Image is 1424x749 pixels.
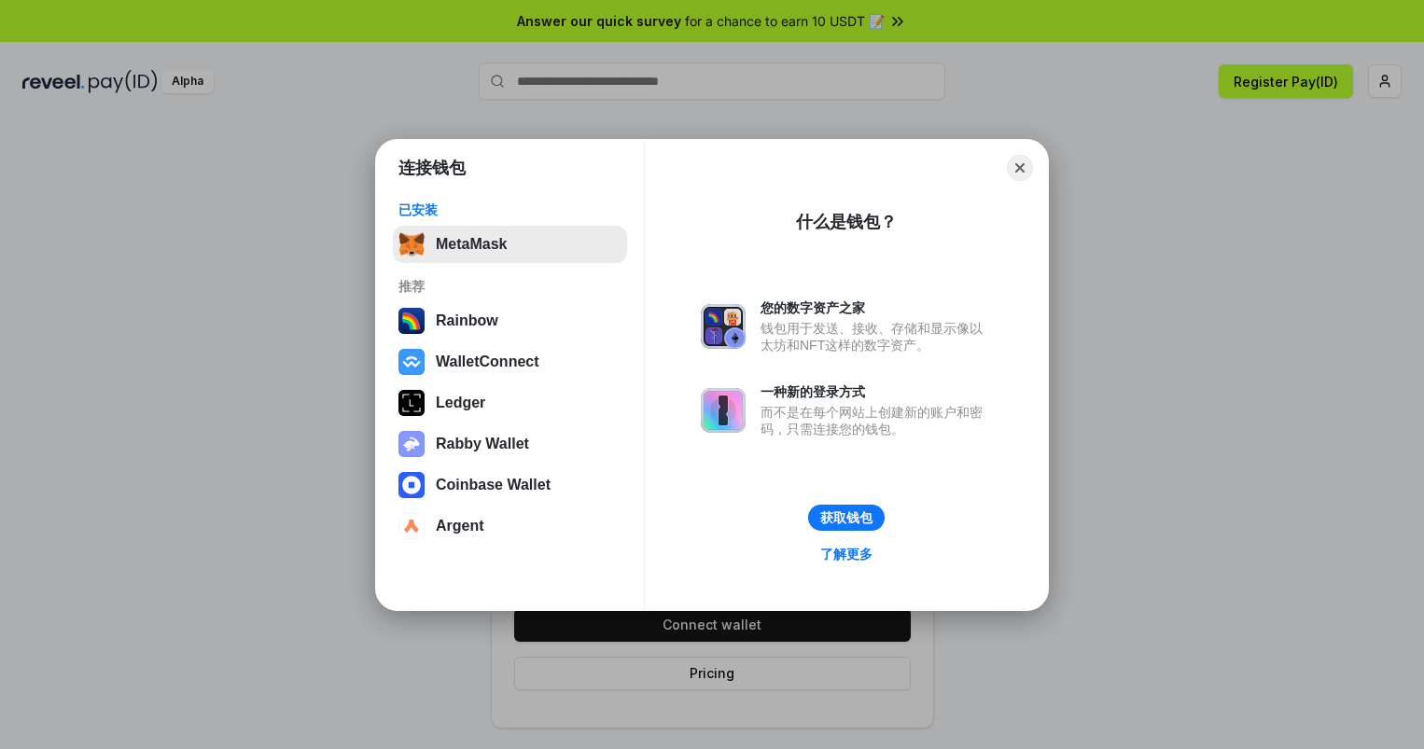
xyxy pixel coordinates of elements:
div: 推荐 [398,278,621,295]
button: Close [1007,155,1033,181]
div: 您的数字资产之家 [761,299,992,316]
img: svg+xml,%3Csvg%20xmlns%3D%22http%3A%2F%2Fwww.w3.org%2F2000%2Fsvg%22%20fill%3D%22none%22%20viewBox... [398,431,425,457]
div: 而不是在每个网站上创建新的账户和密码，只需连接您的钱包。 [761,404,992,437]
div: 一种新的登录方式 [761,383,992,400]
img: svg+xml,%3Csvg%20width%3D%2228%22%20height%3D%2228%22%20viewBox%3D%220%200%2028%2028%22%20fill%3D... [398,349,425,375]
div: MetaMask [436,236,507,253]
div: 获取钱包 [820,509,873,526]
img: svg+xml,%3Csvg%20width%3D%2228%22%20height%3D%2228%22%20viewBox%3D%220%200%2028%2028%22%20fill%3D... [398,513,425,539]
button: Argent [393,507,627,545]
img: svg+xml,%3Csvg%20xmlns%3D%22http%3A%2F%2Fwww.w3.org%2F2000%2Fsvg%22%20width%3D%2228%22%20height%3... [398,390,425,416]
div: WalletConnect [436,354,539,370]
a: 了解更多 [809,542,884,566]
div: 已安装 [398,201,621,218]
img: svg+xml,%3Csvg%20fill%3D%22none%22%20height%3D%2233%22%20viewBox%3D%220%200%2035%2033%22%20width%... [398,231,425,257]
div: Ledger [436,395,485,411]
img: svg+xml,%3Csvg%20xmlns%3D%22http%3A%2F%2Fwww.w3.org%2F2000%2Fsvg%22%20fill%3D%22none%22%20viewBox... [701,388,746,433]
button: Rainbow [393,302,627,340]
button: Ledger [393,384,627,422]
button: MetaMask [393,226,627,263]
button: Coinbase Wallet [393,466,627,504]
button: WalletConnect [393,343,627,381]
img: svg+xml,%3Csvg%20xmlns%3D%22http%3A%2F%2Fwww.w3.org%2F2000%2Fsvg%22%20fill%3D%22none%22%20viewBox... [701,304,746,349]
div: Argent [436,518,484,534]
img: svg+xml,%3Csvg%20width%3D%2228%22%20height%3D%2228%22%20viewBox%3D%220%200%2028%2028%22%20fill%3D... [398,472,425,498]
div: Rainbow [436,312,498,329]
div: 了解更多 [820,546,873,562]
div: Coinbase Wallet [436,477,551,493]
button: Rabby Wallet [393,425,627,463]
div: 什么是钱包？ [796,211,897,233]
button: 获取钱包 [808,505,885,531]
img: svg+xml,%3Csvg%20width%3D%22120%22%20height%3D%22120%22%20viewBox%3D%220%200%20120%20120%22%20fil... [398,308,425,334]
div: 钱包用于发送、接收、存储和显示像以太坊和NFT这样的数字资产。 [761,320,992,354]
div: Rabby Wallet [436,436,529,452]
h1: 连接钱包 [398,157,466,179]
